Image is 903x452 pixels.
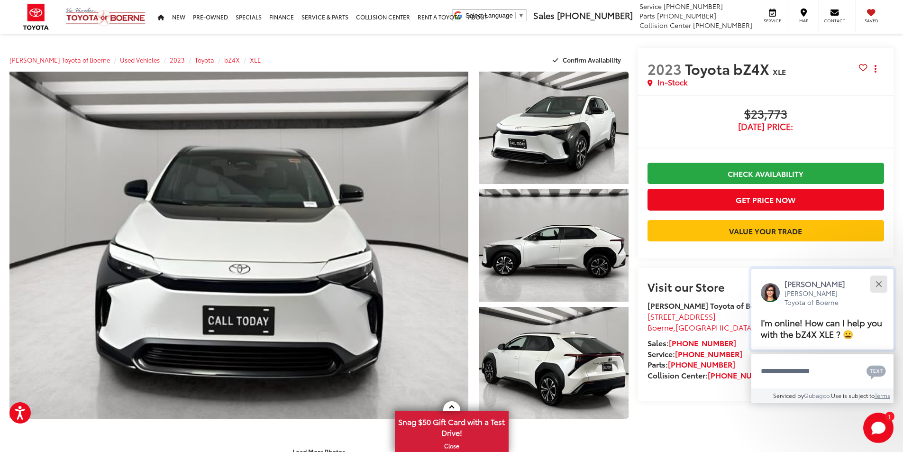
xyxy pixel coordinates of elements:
span: Collision Center [639,20,691,30]
a: Terms [875,391,890,399]
span: [PHONE_NUMBER] [693,20,752,30]
p: [PERSON_NAME] Toyota of Boerne [784,289,855,307]
span: Boerne [648,322,673,332]
span: 2023 [648,58,682,79]
textarea: Type your message [751,354,894,388]
span: Parts [639,11,655,20]
strong: Parts: [648,359,735,369]
button: Confirm Availability [547,52,629,68]
svg: Text [867,364,886,379]
span: ​ [515,12,516,19]
span: [DATE] Price: [648,122,884,131]
a: Check Availability [648,163,884,184]
button: Chat with SMS [864,360,889,382]
span: 1 [888,414,891,418]
span: I'm online! How can I help you with the bZ4X XLE ? 😀 [761,316,882,340]
a: bZ4X [224,55,240,64]
a: Gubagoo. [804,391,831,399]
span: Saved [861,18,882,24]
span: Sales [533,9,555,21]
img: Vic Vaughan Toyota of Boerne [65,7,146,27]
span: Service [639,1,662,11]
a: Expand Photo 3 [479,307,629,419]
span: [STREET_ADDRESS] [648,311,716,322]
span: Select Language [465,12,513,19]
img: 2023 Toyota bZ4X XLE [5,70,473,421]
strong: [PERSON_NAME] Toyota of Boerne [648,300,771,311]
span: ▼ [518,12,524,19]
button: Actions [867,60,884,77]
button: Get Price Now [648,189,884,210]
svg: Start Chat [863,413,894,443]
span: Service [762,18,783,24]
button: Close [868,274,889,294]
a: 2023 [170,55,185,64]
span: [GEOGRAPHIC_DATA] [675,322,755,332]
a: [PHONE_NUMBER] [708,369,775,380]
a: [PERSON_NAME] Toyota of Boerne [9,55,110,64]
h2: Visit our Store [648,280,884,293]
span: Map [793,18,814,24]
a: Toyota [195,55,214,64]
strong: Collision Center: [648,369,775,380]
span: , [648,322,778,332]
span: [PHONE_NUMBER] [664,1,723,11]
a: Expand Photo 0 [9,72,468,419]
p: [PERSON_NAME] [784,278,855,289]
span: Confirm Availability [563,55,621,64]
button: Toggle Chat Window [863,413,894,443]
span: Snag $50 Gift Card with a Test Drive! [396,412,508,441]
div: Close[PERSON_NAME][PERSON_NAME] Toyota of BoerneI'm online! How can I help you with the bZ4X XLE ... [751,269,894,403]
a: [PHONE_NUMBER] [669,337,736,348]
span: [PHONE_NUMBER] [557,9,633,21]
a: Used Vehicles [120,55,160,64]
a: [PHONE_NUMBER] [675,348,742,359]
a: Expand Photo 1 [479,72,629,184]
span: Use is subject to [831,391,875,399]
a: Expand Photo 2 [479,189,629,302]
strong: Sales: [648,337,736,348]
span: [PHONE_NUMBER] [657,11,716,20]
a: Value Your Trade [648,220,884,241]
img: 2023 Toyota bZ4X XLE [477,71,629,185]
span: Contact [824,18,845,24]
a: [STREET_ADDRESS] Boerne,[GEOGRAPHIC_DATA] 78006 [648,311,778,332]
span: In-Stock [657,77,687,88]
a: Select Language​ [465,12,524,19]
span: Toyota bZ4X [685,58,773,79]
strong: Service: [648,348,742,359]
span: Serviced by [773,391,804,399]
a: XLE [250,55,261,64]
img: 2023 Toyota bZ4X XLE [477,305,629,420]
img: 2023 Toyota bZ4X XLE [477,188,629,303]
span: $23,773 [648,108,884,122]
span: dropdown dots [875,65,876,73]
a: [PHONE_NUMBER] [668,359,735,369]
span: XLE [773,66,786,77]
